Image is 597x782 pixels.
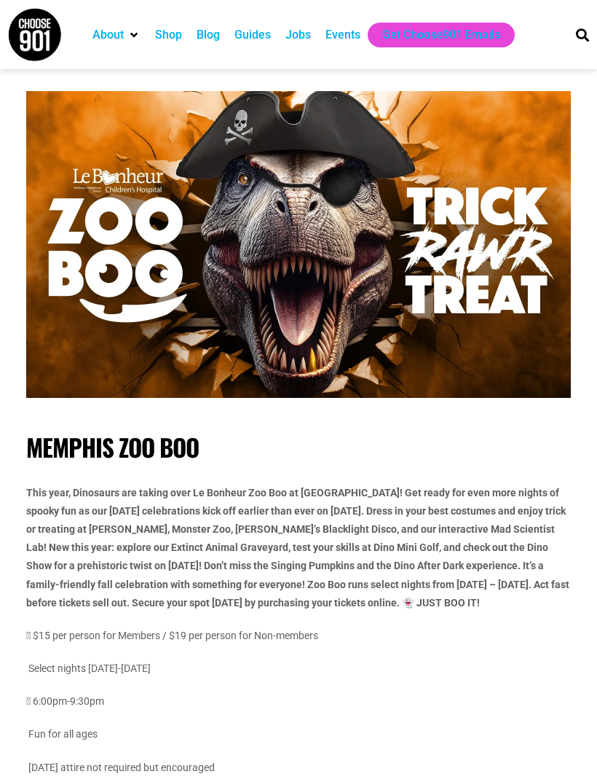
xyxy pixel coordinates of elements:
[26,91,571,398] img: A dinosaur sporting a pirate hat and eyepatch prowls proudly with "Boo" and "Trick Rawr Treat" em...
[85,23,148,47] div: About
[234,26,271,44] a: Guides
[285,26,311,44] a: Jobs
[382,26,500,44] a: Get Choose901 Emails
[197,26,220,44] a: Blog
[85,23,556,47] nav: Main nav
[325,26,360,44] a: Events
[26,660,571,678] p: Select nights [DATE]-[DATE]
[26,627,571,645] p: $15 per person for Members / $19 per person for Non-members
[26,433,571,462] h1: Memphis Zoo Boo
[155,26,182,44] a: Shop
[92,26,124,44] a: About
[26,487,569,609] b: This year, Dinosaurs are taking over Le Bonheur Zoo Boo at [GEOGRAPHIC_DATA]! Get ready for even ...
[26,692,571,711] p: 6:00pm-9:30pm
[26,725,571,743] p: Fun for all ages
[571,23,595,47] div: Search
[26,759,571,777] p: [DATE] attire not required but encouraged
